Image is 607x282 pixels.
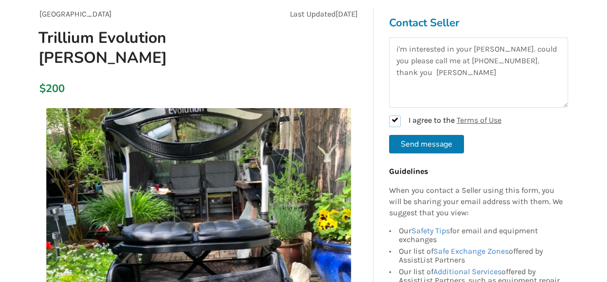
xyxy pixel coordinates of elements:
span: [DATE] [336,9,358,19]
a: Terms of Use [457,115,501,125]
label: I agree to the [389,115,501,127]
h1: Trillium Evolution [PERSON_NAME] [31,28,261,68]
a: Safe Exchange Zones [433,246,509,256]
div: $200 [39,82,45,95]
a: Additional Services [433,267,501,276]
button: Send message [389,135,464,153]
span: [GEOGRAPHIC_DATA] [39,9,112,19]
a: Safety Tips [411,226,450,235]
b: Guidelines [389,167,428,176]
div: Our for email and equipment exchanges [399,226,563,245]
div: Our list of offered by AssistList Partners [399,245,563,266]
span: Last Updated [290,9,336,19]
p: When you contact a Seller using this form, you will be sharing your email address with them. We s... [389,185,563,219]
h3: Contact Seller [389,16,568,30]
textarea: i'm interested in your [PERSON_NAME]. could you please call me at [PHONE_NUMBER]. thank you [PERS... [389,38,568,108]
